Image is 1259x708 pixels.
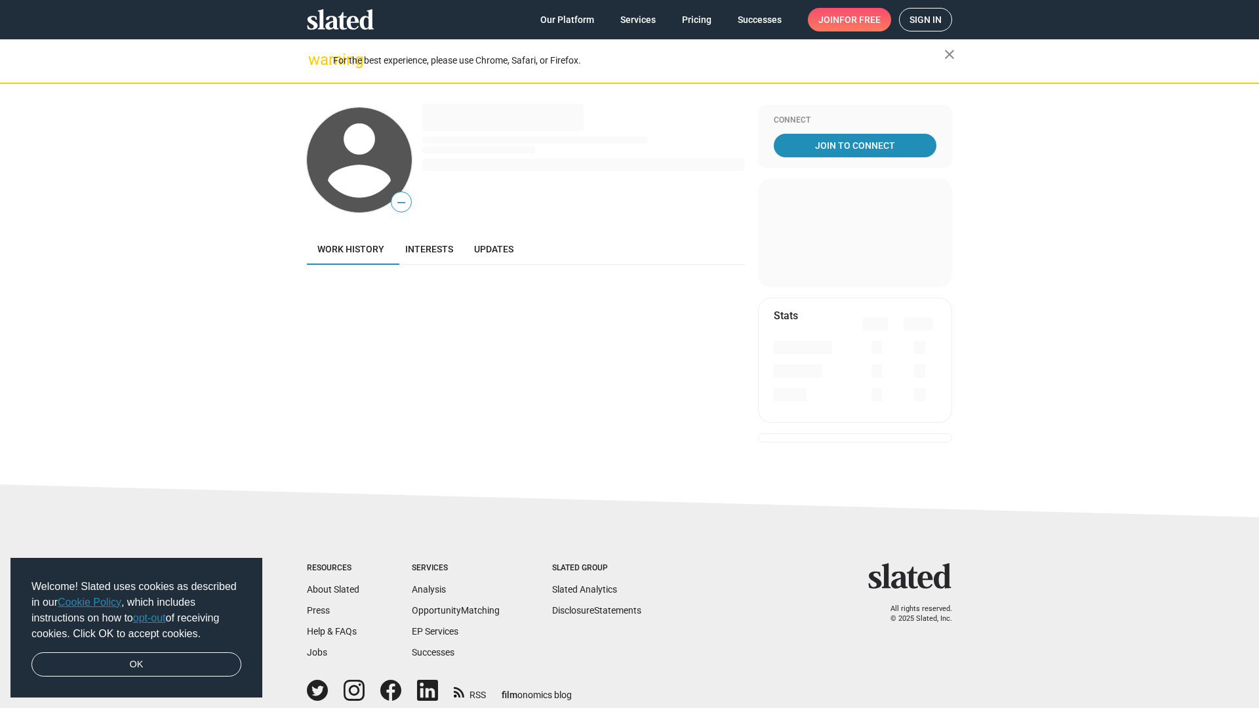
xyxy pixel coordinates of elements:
[620,8,656,31] span: Services
[808,8,891,31] a: Joinfor free
[610,8,666,31] a: Services
[682,8,711,31] span: Pricing
[671,8,722,31] a: Pricing
[10,558,262,698] div: cookieconsent
[552,584,617,595] a: Slated Analytics
[774,134,936,157] a: Join To Connect
[307,233,395,265] a: Work history
[899,8,952,31] a: Sign in
[942,47,957,62] mat-icon: close
[502,678,572,701] a: filmonomics blog
[738,8,782,31] span: Successes
[307,584,359,595] a: About Slated
[395,233,464,265] a: Interests
[502,690,517,700] span: film
[552,605,641,616] a: DisclosureStatements
[307,626,357,637] a: Help & FAQs
[333,52,944,69] div: For the best experience, please use Chrome, Safari, or Firefox.
[818,8,881,31] span: Join
[317,244,384,254] span: Work history
[877,604,952,623] p: All rights reserved. © 2025 Slated, Inc.
[540,8,594,31] span: Our Platform
[839,8,881,31] span: for free
[58,597,121,608] a: Cookie Policy
[133,612,166,623] a: opt-out
[774,309,798,323] mat-card-title: Stats
[307,563,359,574] div: Resources
[391,194,411,211] span: —
[464,233,524,265] a: Updates
[308,52,324,68] mat-icon: warning
[776,134,934,157] span: Join To Connect
[552,563,641,574] div: Slated Group
[412,626,458,637] a: EP Services
[412,647,454,658] a: Successes
[412,584,446,595] a: Analysis
[405,244,453,254] span: Interests
[307,647,327,658] a: Jobs
[307,605,330,616] a: Press
[412,563,500,574] div: Services
[474,244,513,254] span: Updates
[774,115,936,126] div: Connect
[412,605,500,616] a: OpportunityMatching
[530,8,605,31] a: Our Platform
[454,681,486,701] a: RSS
[31,579,241,642] span: Welcome! Slated uses cookies as described in our , which includes instructions on how to of recei...
[31,652,241,677] a: dismiss cookie message
[727,8,792,31] a: Successes
[909,9,942,31] span: Sign in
